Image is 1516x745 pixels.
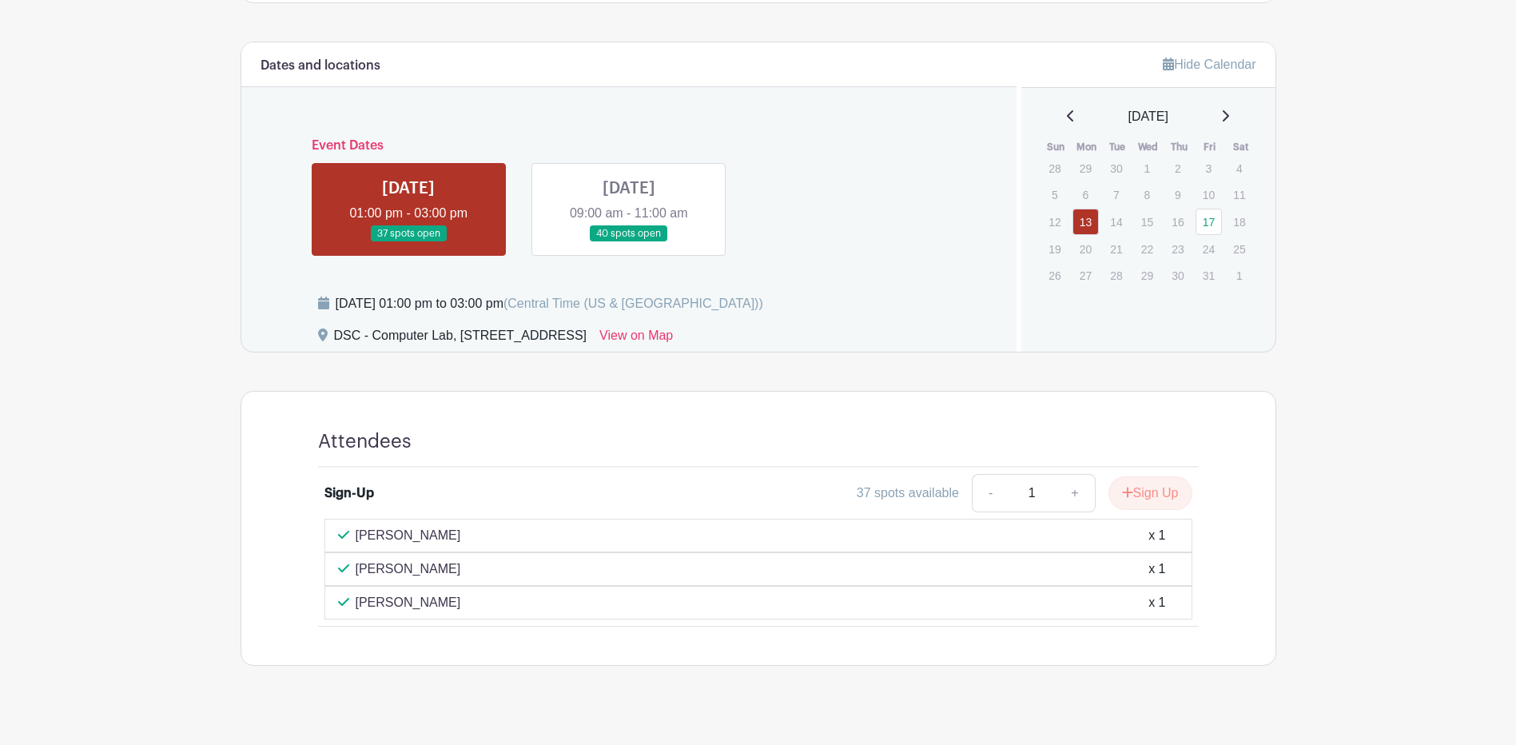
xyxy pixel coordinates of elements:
[1163,58,1255,71] a: Hide Calendar
[1134,237,1160,261] p: 22
[1226,209,1252,234] p: 18
[1041,263,1068,288] p: 26
[1196,209,1222,235] a: 17
[1103,263,1129,288] p: 28
[1164,156,1191,181] p: 2
[1164,182,1191,207] p: 9
[1108,476,1192,510] button: Sign Up
[356,593,461,612] p: [PERSON_NAME]
[1041,209,1068,234] p: 12
[1072,156,1099,181] p: 29
[1041,156,1068,181] p: 28
[1041,182,1068,207] p: 5
[1226,237,1252,261] p: 25
[1072,237,1099,261] p: 20
[1128,107,1168,126] span: [DATE]
[1196,263,1222,288] p: 31
[1134,182,1160,207] p: 8
[299,138,960,153] h6: Event Dates
[336,294,763,313] div: [DATE] 01:00 pm to 03:00 pm
[1102,139,1133,155] th: Tue
[1134,263,1160,288] p: 29
[1133,139,1164,155] th: Wed
[1148,560,1165,579] div: x 1
[1041,237,1068,261] p: 19
[1164,263,1191,288] p: 30
[1103,237,1129,261] p: 21
[261,58,380,74] h6: Dates and locations
[324,484,374,503] div: Sign-Up
[318,430,412,453] h4: Attendees
[334,326,587,352] div: DSC - Computer Lab, [STREET_ADDRESS]
[1196,182,1222,207] p: 10
[356,560,461,579] p: [PERSON_NAME]
[1226,263,1252,288] p: 1
[1103,209,1129,234] p: 14
[1196,237,1222,261] p: 24
[1103,156,1129,181] p: 30
[1195,139,1226,155] th: Fri
[1164,237,1191,261] p: 23
[356,526,461,545] p: [PERSON_NAME]
[1103,182,1129,207] p: 7
[1226,182,1252,207] p: 11
[503,297,763,310] span: (Central Time (US & [GEOGRAPHIC_DATA]))
[1072,139,1103,155] th: Mon
[1072,209,1099,235] a: 13
[1072,182,1099,207] p: 6
[972,474,1009,512] a: -
[1134,156,1160,181] p: 1
[1164,139,1195,155] th: Thu
[599,326,673,352] a: View on Map
[857,484,959,503] div: 37 spots available
[1226,156,1252,181] p: 4
[1041,139,1072,155] th: Sun
[1148,593,1165,612] div: x 1
[1225,139,1256,155] th: Sat
[1134,209,1160,234] p: 15
[1148,526,1165,545] div: x 1
[1072,263,1099,288] p: 27
[1055,474,1095,512] a: +
[1196,156,1222,181] p: 3
[1164,209,1191,234] p: 16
